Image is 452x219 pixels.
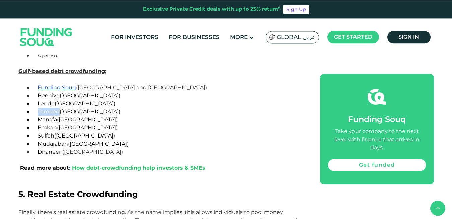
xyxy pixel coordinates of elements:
span: Dnaneer [38,149,61,155]
span: Funding Souq [348,114,406,124]
span: Sulfah [38,132,54,139]
span: ● [26,141,38,147]
span: ● [26,149,38,155]
span: ● [26,124,38,131]
a: For Businesses [167,32,221,43]
span: Mudarabah [38,141,68,147]
div: Take your company to the next level with finance that arrives in days. [328,127,426,151]
a: Funding Souq [38,84,76,91]
span: ([GEOGRAPHIC_DATA]) [68,141,129,147]
span: Lendo [38,100,55,107]
a: Sign in [387,31,431,43]
a: For Investors [109,32,160,43]
span: ● [26,116,38,123]
span: Manafa [38,116,57,123]
a: How debt-crowdfunding help investors & SMEs [72,165,205,171]
span: ([GEOGRAPHIC_DATA] and [GEOGRAPHIC_DATA]) [76,84,207,91]
span: Sign in [398,34,419,40]
span: Get started [334,34,372,40]
a: Sign Up [283,5,309,14]
span: Read more about [20,165,69,171]
span: More [230,34,248,40]
span: ● [26,100,38,107]
span: Gulf-based debt crowdfunding: [18,68,106,74]
span: ● [26,52,38,58]
span: 5. Real Estate Crowdfunding [18,189,138,199]
a: Get funded [328,159,426,171]
img: Logo [13,20,79,54]
span: ● [26,108,38,115]
span: Emkan [38,124,57,131]
span: Beehive [38,92,60,99]
div: Exclusive Private Credit deals with up to 23% return* [143,5,280,13]
span: ● [26,132,38,139]
span: ([GEOGRAPHIC_DATA]) [60,92,120,99]
span: ([GEOGRAPHIC_DATA]) [57,124,118,131]
span: ([GEOGRAPHIC_DATA]) [60,108,120,115]
span: ● [26,84,38,91]
span: Tameed [38,108,60,115]
span: ([GEOGRAPHIC_DATA]) [55,100,115,107]
span: Upstart [38,52,58,58]
span: ([GEOGRAPHIC_DATA]) [57,116,118,123]
span: Global عربي [277,33,315,41]
img: fsicon [368,87,386,106]
span: ([GEOGRAPHIC_DATA]) [54,132,115,139]
span: ● [26,92,38,99]
span: ([GEOGRAPHIC_DATA]) [61,149,123,155]
img: SA Flag [269,34,275,40]
button: back [430,201,445,216]
span: : [20,165,70,171]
